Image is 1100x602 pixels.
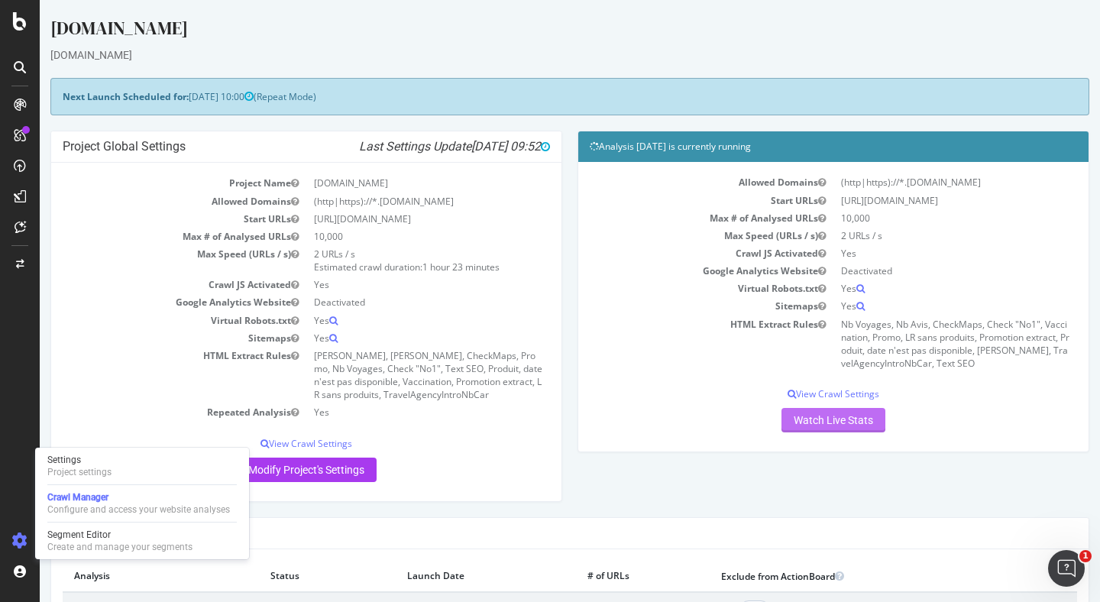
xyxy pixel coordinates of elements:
[794,262,1037,280] td: Deactivated
[267,403,510,421] td: Yes
[794,192,1037,209] td: [URL][DOMAIN_NAME]
[267,293,510,311] td: Deactivated
[23,139,510,154] h4: Project Global Settings
[23,193,267,210] td: Allowed Domains
[267,347,510,404] td: [PERSON_NAME], [PERSON_NAME], CheckMaps, Promo, Nb Voyages, Check "No1", Text SEO, Produit, date ...
[267,312,510,329] td: Yes
[267,245,510,276] td: 2 URLs / s Estimated crawl duration:
[11,47,1050,63] div: [DOMAIN_NAME]
[383,261,460,273] span: 1 hour 23 minutes
[267,210,510,228] td: [URL][DOMAIN_NAME]
[536,561,670,592] th: # of URLs
[196,458,337,482] a: Modify Project's Settings
[550,244,794,262] td: Crawl JS Activated
[23,293,267,311] td: Google Analytics Website
[550,192,794,209] td: Start URLs
[794,280,1037,297] td: Yes
[550,387,1037,400] p: View Crawl Settings
[1079,550,1092,562] span: 1
[11,15,1050,47] div: [DOMAIN_NAME]
[794,316,1037,373] td: Nb Voyages, Nb Avis, CheckMaps, Check "No1", Vaccination, Promo, LR sans produits, Promotion extr...
[267,329,510,347] td: Yes
[319,139,510,154] i: Last Settings Update
[267,276,510,293] td: Yes
[11,78,1050,115] div: (Repeat Mode)
[356,561,536,592] th: Launch Date
[794,173,1037,191] td: (http|https)://*.[DOMAIN_NAME]
[41,527,243,555] a: Segment EditorCreate and manage your segments
[47,503,230,516] div: Configure and access your website analyses
[219,561,356,592] th: Status
[670,561,970,592] th: Exclude from ActionBoard
[550,316,794,373] td: HTML Extract Rules
[47,529,192,541] div: Segment Editor
[550,139,1037,154] h4: Analysis [DATE] is currently running
[267,228,510,245] td: 10,000
[47,466,112,478] div: Project settings
[47,491,230,503] div: Crawl Manager
[267,193,510,210] td: (http|https)://*.[DOMAIN_NAME]
[47,541,192,553] div: Create and manage your segments
[41,490,243,517] a: Crawl ManagerConfigure and access your website analyses
[550,227,794,244] td: Max Speed (URLs / s)
[149,90,214,103] span: [DATE] 10:00
[794,227,1037,244] td: 2 URLs / s
[550,280,794,297] td: Virtual Robots.txt
[23,245,267,276] td: Max Speed (URLs / s)
[47,454,112,466] div: Settings
[550,297,794,315] td: Sitemaps
[23,312,267,329] td: Virtual Robots.txt
[23,90,149,103] strong: Next Launch Scheduled for:
[550,173,794,191] td: Allowed Domains
[23,347,267,404] td: HTML Extract Rules
[23,526,1037,541] h4: Last 20 Crawls
[23,437,510,450] p: View Crawl Settings
[23,276,267,293] td: Crawl JS Activated
[432,139,510,154] span: [DATE] 09:52
[41,452,243,480] a: SettingsProject settings
[267,174,510,192] td: [DOMAIN_NAME]
[794,244,1037,262] td: Yes
[794,209,1037,227] td: 10,000
[23,561,219,592] th: Analysis
[742,408,846,432] a: Watch Live Stats
[23,329,267,347] td: Sitemaps
[1048,550,1085,587] iframe: Intercom live chat
[794,297,1037,315] td: Yes
[23,403,267,421] td: Repeated Analysis
[23,174,267,192] td: Project Name
[550,209,794,227] td: Max # of Analysed URLs
[23,228,267,245] td: Max # of Analysed URLs
[23,210,267,228] td: Start URLs
[550,262,794,280] td: Google Analytics Website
